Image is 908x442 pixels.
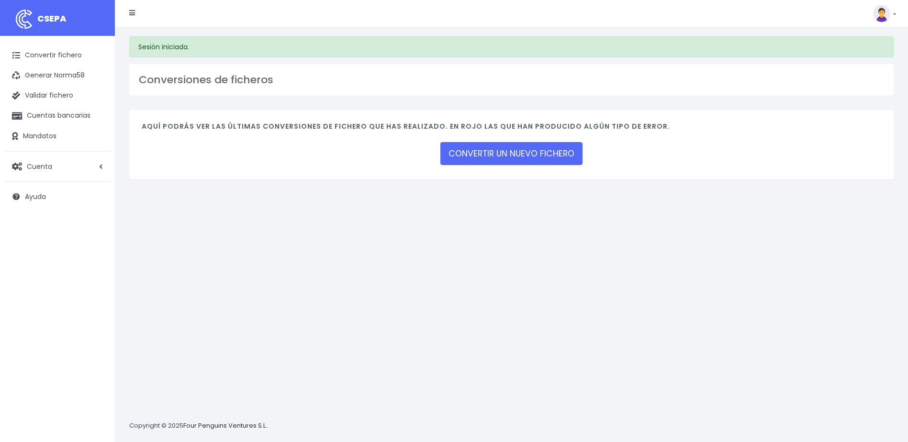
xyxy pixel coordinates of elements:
a: Mandatos [5,126,110,146]
a: Cuentas bancarias [5,106,110,126]
span: Cuenta [27,161,52,171]
h4: Aquí podrás ver las últimas conversiones de fichero que has realizado. En rojo las que han produc... [142,122,881,135]
a: Cuenta [5,156,110,177]
a: Validar fichero [5,86,110,106]
span: Ayuda [25,192,46,201]
a: Four Penguins Ventures S.L. [183,421,267,430]
img: logo [12,7,36,31]
p: Copyright © 2025 . [129,421,269,431]
a: Ayuda [5,187,110,207]
img: profile [873,5,890,22]
a: CONVERTIR UN NUEVO FICHERO [440,142,583,165]
a: Convertir fichero [5,45,110,66]
h3: Conversiones de ficheros [139,74,884,86]
a: Generar Norma58 [5,66,110,86]
div: Sesión iniciada. [129,36,894,57]
span: CSEPA [37,12,67,24]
